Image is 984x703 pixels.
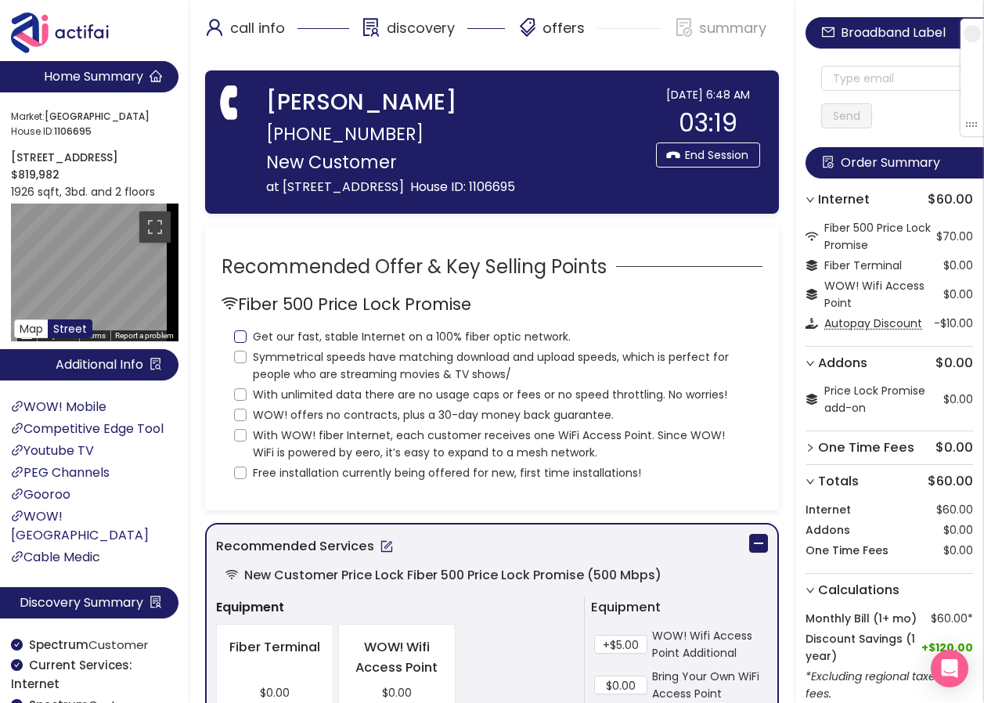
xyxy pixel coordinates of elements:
h3: $60.00 [818,189,973,210]
strong: One Time Fees [818,438,914,458]
span: link [11,444,23,456]
strong: [STREET_ADDRESS] [11,150,118,165]
a: Terms (opens in new tab) [84,331,106,340]
span: solution [362,18,380,37]
img: Actifai Logo [11,13,124,53]
span: link [11,510,23,522]
strong: Fiber Terminal [229,638,320,656]
div: discovery [362,16,506,55]
span: right [806,477,815,486]
span: New Customer Price Lock [244,566,404,584]
span: Symmetrical speeds have matching download and upload speeds, which is perfect for people who are ... [247,348,750,383]
a: Gooroo [11,485,70,503]
span: [PHONE_NUMBER] [266,119,424,149]
strong: Internet [818,189,870,210]
strong: WOW! Wifi Access Point [355,638,438,676]
div: Totals$60.00 [806,465,973,498]
span: With unlimited data there are no usage caps or fees or no speed throttling. No worries! [247,386,733,403]
a: Cable Medic [11,548,100,566]
span: Autopay Discount [824,315,922,331]
strong: Equipment [216,597,284,618]
span: check-circle [11,639,23,651]
strong: Internet [806,501,851,518]
span: link [11,466,23,478]
span: link [11,400,23,413]
button: Send [821,103,872,128]
span: tags [518,18,537,37]
strong: Recommended Services [216,537,374,555]
span: Get our fast, stable Internet on a 100% fiber optic network. [247,328,577,345]
span: Bring Your Own WiFi Access Point [652,668,765,702]
a: WOW! [GEOGRAPHIC_DATA] [11,507,149,544]
strong: Addons [806,521,850,539]
div: Street View [11,204,178,341]
div: 03:19 [656,103,760,142]
span: House ID: 1106695 [410,178,515,196]
b: Current Services [11,657,132,692]
span: user [205,18,224,37]
strong: One Time Fees [806,542,888,559]
span: House ID: [11,124,174,139]
span: $0.00 [943,521,973,539]
a: Youtube TV [11,442,94,460]
strong: Discount Savings (1 year) [806,630,917,665]
span: $60.00 [936,501,973,518]
p: $0.00 [229,684,320,701]
a: Report a problem [115,331,174,340]
span: Fiber Terminal [824,258,902,273]
span: file-done [675,18,694,37]
span: phone [214,86,247,119]
button: +$5.00 [594,635,647,654]
span: WOW! Wifi Access Point [824,278,925,311]
h3: $60.00 [818,471,973,492]
h3: $0.00 [818,353,973,373]
span: $60.00 [931,610,968,627]
button: Broadband Label [806,17,984,49]
strong: [PERSON_NAME] [266,86,457,119]
span: $0.00 [943,257,973,274]
div: Recommended Offer & Key Selling Points [222,252,762,282]
div: Internet$60.00 [806,183,973,216]
div: Open Intercom Messenger [931,650,968,687]
div: Addons$0.00 [806,347,973,380]
b: Spectrum [29,636,88,653]
span: -$10.00 [934,315,973,332]
div: offers [517,16,661,55]
strong: Monthly Bill (1+ mo) [806,610,917,627]
span: WOW! offers no contracts, plus a 30-day money back guarantee. [247,406,620,424]
p: discovery [387,16,455,41]
span: $0.00 [943,286,973,303]
p: call info [230,16,285,41]
span: Map [20,321,43,337]
span: Fiber 500 Price Lock Promise [407,566,584,584]
span: $120.00 [921,639,973,656]
span: right [806,195,815,204]
span: $0.00 [943,542,973,559]
button: End Session [656,142,760,168]
span: Street [53,321,87,337]
span: right [806,586,815,595]
h2: Fiber 500 Price Lock Promise [222,291,471,317]
strong: $819,982 [11,167,59,182]
p: New Customer [266,149,648,176]
div: summary [674,16,766,55]
span: link [11,550,23,563]
p: offers [542,16,585,41]
p: $0.00 [351,684,442,701]
span: Free installation currently being offered for new, first time installations! [247,464,647,481]
span: at [STREET_ADDRESS] [266,178,404,196]
div: Calculations [806,574,973,607]
div: Map [11,204,178,341]
span: WOW! Wifi Access Point Additional [652,627,765,662]
a: PEG Channels [11,463,110,481]
input: Type email [821,66,973,91]
span: Price Lock Promise add-on [824,383,925,416]
p: summary [699,16,766,41]
span: right [806,359,815,368]
strong: 1106695 [54,124,92,138]
span: wifi [222,295,238,312]
div: call info [205,16,349,55]
span: right [806,443,815,452]
span: Fiber 500 Price Lock Promise [824,220,931,253]
strong: Totals [818,471,859,492]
